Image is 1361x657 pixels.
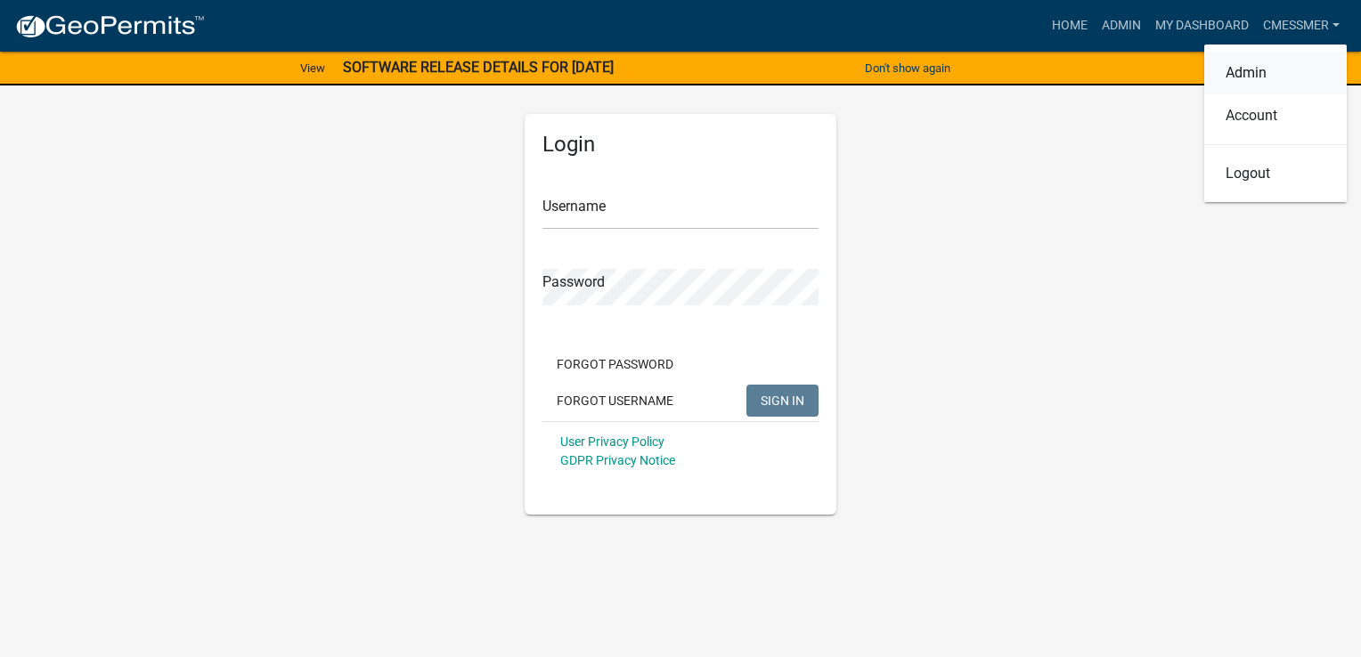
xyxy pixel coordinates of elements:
[1095,9,1148,43] a: Admin
[1204,45,1347,202] div: cmessmer
[1148,9,1256,43] a: My Dashboard
[858,53,958,83] button: Don't show again
[1204,94,1347,137] a: Account
[761,393,804,407] span: SIGN IN
[343,59,614,76] strong: SOFTWARE RELEASE DETAILS FOR [DATE]
[1045,9,1095,43] a: Home
[542,385,688,417] button: Forgot Username
[560,434,664,449] a: User Privacy Policy
[542,132,819,158] h5: Login
[1204,52,1347,94] a: Admin
[1204,152,1347,195] a: Logout
[293,53,332,83] a: View
[560,453,675,467] a: GDPR Privacy Notice
[746,385,819,417] button: SIGN IN
[542,348,688,380] button: Forgot Password
[1256,9,1347,43] a: cmessmer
